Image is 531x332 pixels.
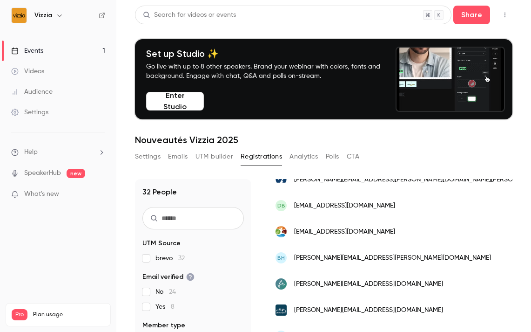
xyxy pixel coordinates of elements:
div: Search for videos or events [143,10,236,20]
h6: Vizzia [34,11,52,20]
span: Yes [155,302,175,311]
span: [PERSON_NAME][EMAIL_ADDRESS][PERSON_NAME][DOMAIN_NAME] [294,253,491,263]
span: 24 [169,289,176,295]
button: CTA [347,149,359,164]
span: Email verified [142,272,195,282]
button: Registrations [241,149,282,164]
span: What's new [24,189,59,199]
div: Audience [11,87,53,97]
h1: 32 People [142,187,177,198]
span: 32 [178,255,185,262]
img: ccbastides47.com [276,226,287,237]
span: Pro [12,309,27,320]
img: ccbrianconnais.fr [276,304,287,316]
li: help-dropdown-opener [11,147,105,157]
img: sorgues.fr [276,278,287,290]
button: UTM builder [195,149,233,164]
iframe: Noticeable Trigger [94,190,105,199]
img: Vizzia [12,8,27,23]
button: Analytics [289,149,318,164]
span: Member type [142,321,185,330]
span: [EMAIL_ADDRESS][DOMAIN_NAME] [294,201,395,211]
button: Share [453,6,490,24]
h4: Set up Studio ✨ [146,48,388,59]
span: 8 [171,304,175,310]
button: Settings [135,149,161,164]
span: [EMAIL_ADDRESS][DOMAIN_NAME] [294,227,395,237]
h1: Nouveautés Vizzia 2025 [135,134,512,145]
span: BH [277,254,285,262]
img: ville-st-thibault.fr [276,174,287,185]
span: No [155,287,176,297]
div: Videos [11,67,44,76]
span: [PERSON_NAME][EMAIL_ADDRESS][DOMAIN_NAME] [294,305,443,315]
span: DB [277,201,285,210]
span: Help [24,147,38,157]
a: SpeakerHub [24,168,61,178]
div: Settings [11,108,48,117]
span: Plan usage [33,311,105,318]
span: UTM Source [142,239,181,248]
span: new [67,169,85,178]
button: Emails [168,149,188,164]
p: Go live with up to 8 other speakers. Brand your webinar with colors, fonts and background. Engage... [146,62,388,81]
button: Polls [326,149,339,164]
button: Enter Studio [146,92,204,111]
div: Events [11,46,43,55]
span: brevo [155,254,185,263]
span: [PERSON_NAME][EMAIL_ADDRESS][DOMAIN_NAME] [294,279,443,289]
